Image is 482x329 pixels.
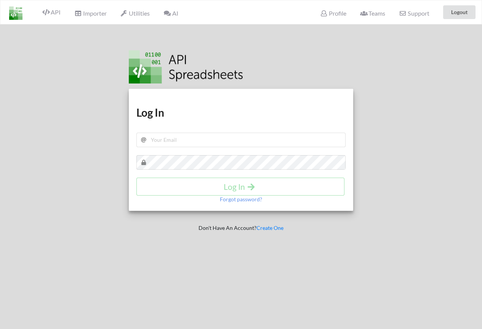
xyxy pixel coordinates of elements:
a: Create One [256,225,283,231]
input: Your Email [136,133,346,147]
span: Importer [74,10,106,17]
img: Logo.png [129,50,243,83]
p: Don't Have An Account? [123,224,359,232]
span: AI [163,10,178,17]
span: API [42,8,61,16]
span: Teams [360,10,385,17]
span: Support [399,10,429,16]
button: Logout [443,5,476,19]
p: Forgot password? [220,196,262,203]
img: LogoIcon.png [9,6,22,20]
span: Utilities [120,10,150,17]
span: Profile [320,10,346,17]
h1: Log In [136,106,346,119]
